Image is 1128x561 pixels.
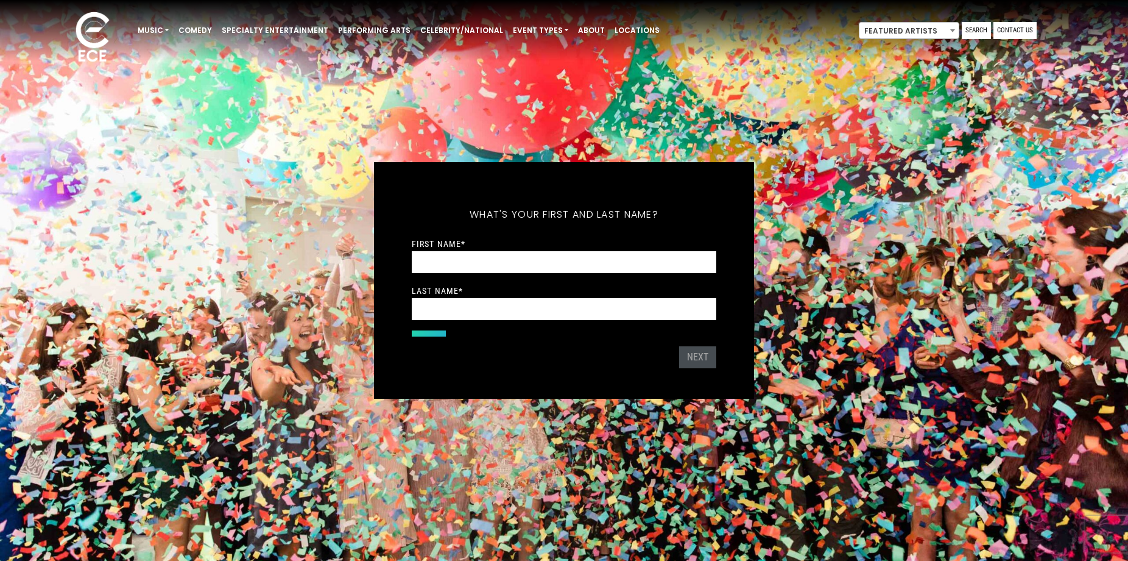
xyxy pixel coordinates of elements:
[610,20,664,41] a: Locations
[333,20,415,41] a: Performing Arts
[962,22,991,39] a: Search
[217,20,333,41] a: Specialty Entertainment
[415,20,508,41] a: Celebrity/National
[993,22,1037,39] a: Contact Us
[174,20,217,41] a: Comedy
[412,193,716,237] h5: What's your first and last name?
[859,23,959,40] span: Featured Artists
[412,285,463,296] label: Last Name
[859,22,959,39] span: Featured Artists
[62,9,123,68] img: ece_new_logo_whitev2-1.png
[412,238,465,249] label: First Name
[573,20,610,41] a: About
[508,20,573,41] a: Event Types
[133,20,174,41] a: Music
